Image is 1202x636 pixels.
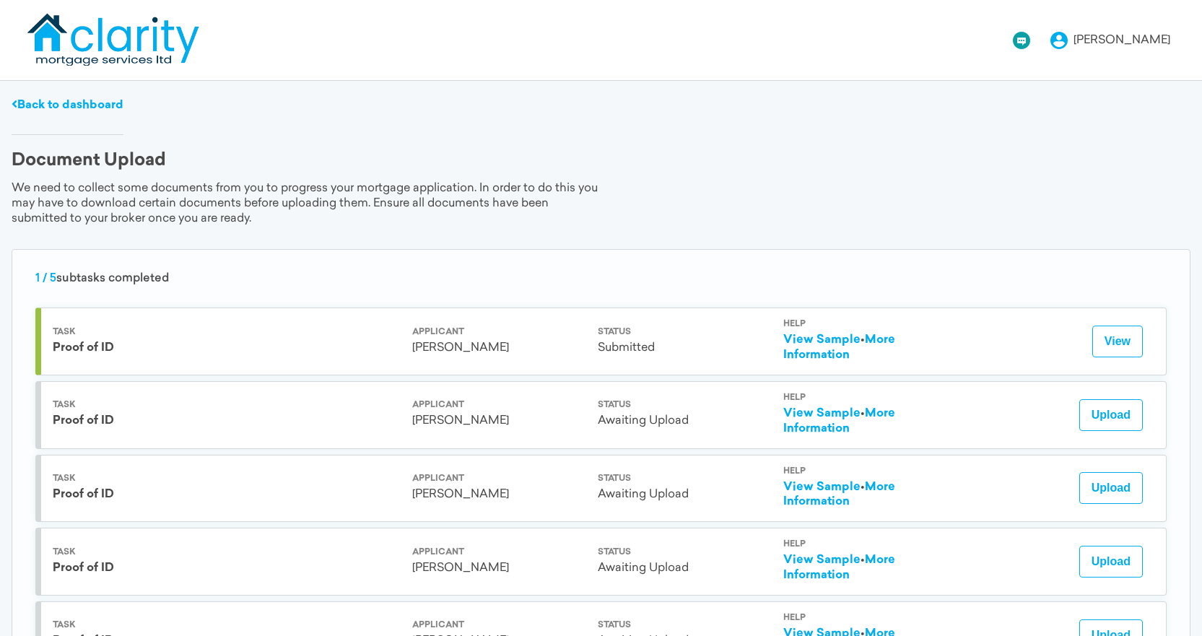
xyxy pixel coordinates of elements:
[412,401,586,409] div: Applicant
[26,12,201,66] img: logo
[783,554,895,581] a: More Information
[412,487,586,502] div: [PERSON_NAME]
[783,554,861,566] a: View Sample
[783,614,957,622] div: Help
[598,548,772,557] div: Status
[53,341,401,356] div: Proof of ID
[35,273,56,284] span: 1 / 5
[783,553,957,583] div: •
[1073,35,1170,46] div: [PERSON_NAME]
[412,328,586,336] div: Applicant
[12,100,123,111] a: Back to dashboard
[598,487,772,502] div: Awaiting Upload
[53,621,401,630] div: Task
[783,334,861,346] a: View Sample
[12,181,601,226] div: We need to collect some documents from you to progress your mortgage application. In order to do ...
[783,393,957,402] div: Help
[1079,546,1143,578] button: Upload
[783,408,861,419] a: View Sample
[1092,326,1143,357] button: View
[598,328,772,336] div: Status
[412,414,586,429] div: [PERSON_NAME]
[1079,399,1143,431] button: Upload
[53,414,401,429] div: Proof of ID
[598,401,772,409] div: Status
[598,621,772,630] div: Status
[53,328,401,336] div: Task
[53,401,401,409] div: Task
[783,540,957,549] div: Help
[412,548,586,557] div: Applicant
[598,341,772,356] div: Submitted
[783,482,861,493] a: View Sample
[783,333,957,363] div: •
[412,621,586,630] div: Applicant
[783,480,957,510] div: •
[35,273,1167,284] div: subtasks completed
[598,561,772,576] div: Awaiting Upload
[53,487,401,502] div: Proof of ID
[783,320,957,328] div: Help
[412,474,586,483] div: Applicant
[53,548,401,557] div: Task
[783,408,895,435] a: More Information
[412,561,586,576] div: [PERSON_NAME]
[12,152,166,170] div: Document Upload
[53,561,401,576] div: Proof of ID
[412,341,586,356] div: [PERSON_NAME]
[783,406,957,437] div: •
[598,474,772,483] div: Status
[783,467,957,476] div: Help
[53,474,401,483] div: Task
[598,414,772,429] div: Awaiting Upload
[1079,472,1143,504] button: Upload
